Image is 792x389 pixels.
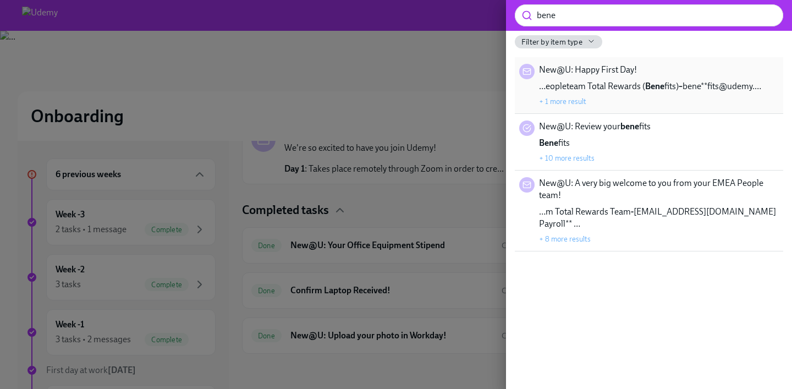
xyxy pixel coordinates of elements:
[539,138,558,148] strong: Bene
[519,120,535,136] div: Task
[539,120,651,133] span: New@U: Review your fits
[679,81,683,91] strong: –
[519,64,535,79] div: Message
[515,114,783,171] div: New@U: Review yourbenefitsBenefits+ 10 more results
[515,35,602,48] button: Filter by item type
[521,37,582,47] span: Filter by item type
[519,177,535,193] div: Message
[515,57,783,114] div: New@U: Happy First Day!…eopleteam Total Rewards (Benefits)–bene**fits@udemy.…+ 1 more result
[539,177,779,201] span: New@U: A very big welcome to you from your EMEA People team!
[539,154,595,162] button: + 10 more results
[539,137,570,149] span: fits
[539,97,586,106] button: + 1 more result
[539,234,591,243] button: + 8 more results
[620,121,639,132] strong: bene
[539,206,779,230] span: …m Total Rewards Team [EMAIL_ADDRESS][DOMAIN_NAME] Payroll** …
[539,64,637,76] span: New@U: Happy First Day!
[539,80,761,92] span: …eopleteam Total Rewards ( fits) bene**fits@udemy.…
[515,171,783,251] div: New@U: A very big welcome to you from your EMEA People team!…m Total Rewards Team-[EMAIL_ADDRESS]...
[631,206,634,217] strong: -
[645,81,664,91] strong: Bene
